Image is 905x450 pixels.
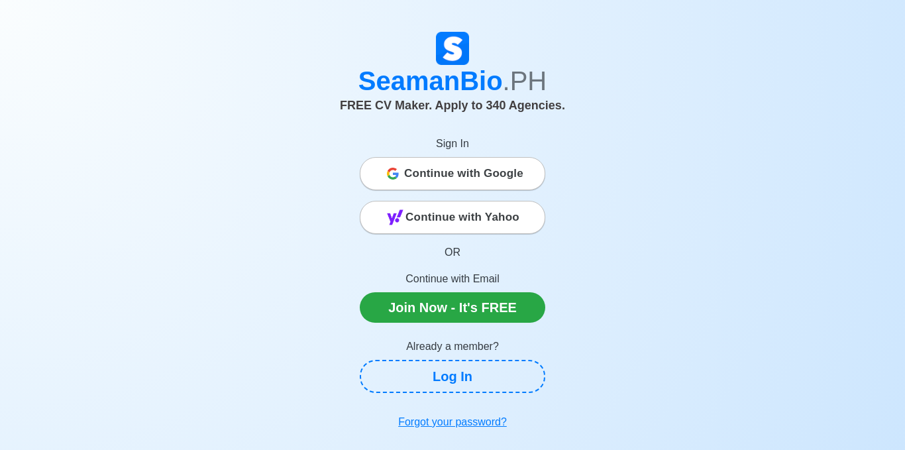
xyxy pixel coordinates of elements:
[360,201,545,234] button: Continue with Yahoo
[405,204,519,231] span: Continue with Yahoo
[340,99,565,112] span: FREE CV Maker. Apply to 340 Agencies.
[360,271,545,287] p: Continue with Email
[360,339,545,355] p: Already a member?
[436,32,469,65] img: Logo
[503,66,547,95] span: .PH
[360,360,545,393] a: Log In
[398,416,507,427] u: Forgot your password?
[404,160,523,187] span: Continue with Google
[360,245,545,260] p: OR
[360,292,545,323] a: Join Now - It's FREE
[360,157,545,190] button: Continue with Google
[85,65,820,97] h1: SeamanBio
[360,136,545,152] p: Sign In
[360,409,545,435] a: Forgot your password?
